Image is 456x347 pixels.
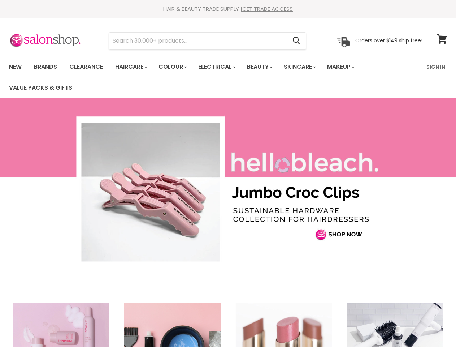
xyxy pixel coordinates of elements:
a: Clearance [64,59,108,74]
a: Colour [153,59,191,74]
ul: Main menu [4,56,422,98]
a: GET TRADE ACCESS [242,5,293,13]
a: Value Packs & Gifts [4,80,78,95]
a: Sign In [422,59,450,74]
a: Skincare [278,59,320,74]
a: Makeup [322,59,359,74]
button: Search [287,33,306,49]
form: Product [109,32,306,50]
a: New [4,59,27,74]
a: Haircare [110,59,152,74]
p: Orders over $149 ship free! [355,37,422,44]
a: Beauty [242,59,277,74]
input: Search [109,33,287,49]
a: Brands [29,59,62,74]
a: Electrical [193,59,240,74]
